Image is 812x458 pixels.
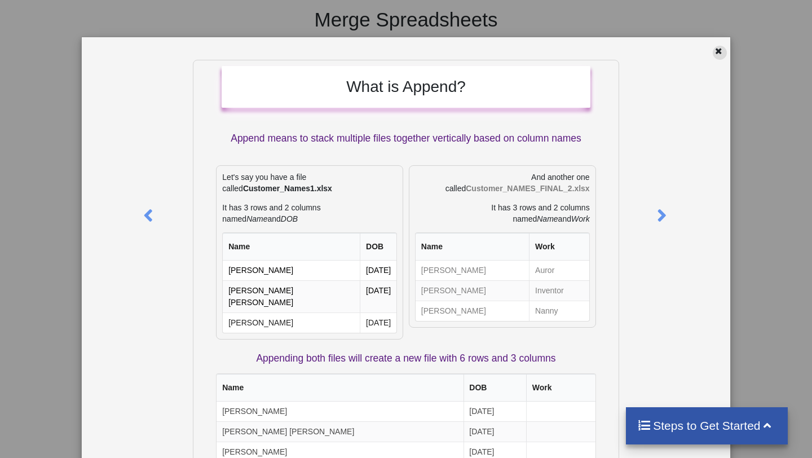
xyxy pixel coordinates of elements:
[466,184,589,193] b: Customer_NAMES_FINAL_2.xlsx
[464,402,526,421] td: [DATE]
[217,374,463,402] th: Name
[637,419,776,433] h4: Steps to Get Started
[222,171,397,194] p: Let's say you have a file called
[360,233,396,261] th: DOB
[464,374,526,402] th: DOB
[464,421,526,442] td: [DATE]
[529,233,589,261] th: Work
[223,280,360,312] td: [PERSON_NAME] [PERSON_NAME]
[216,351,595,365] p: Appending both files will create a new file with 6 rows and 3 columns
[537,214,558,223] i: Name
[526,374,595,402] th: Work
[416,261,529,280] td: [PERSON_NAME]
[233,77,579,96] h2: What is Append?
[571,214,590,223] i: Work
[217,421,463,442] td: [PERSON_NAME] [PERSON_NAME]
[529,301,589,321] td: Nanny
[246,214,267,223] i: Name
[281,214,298,223] i: DOB
[416,301,529,321] td: [PERSON_NAME]
[222,202,397,224] p: It has 3 rows and 2 columns named and
[223,261,360,280] td: [PERSON_NAME]
[416,280,529,301] td: [PERSON_NAME]
[529,280,589,301] td: Inventor
[529,261,589,280] td: Auror
[416,233,529,261] th: Name
[360,312,396,333] td: [DATE]
[360,280,396,312] td: [DATE]
[415,171,590,194] p: And another one called
[223,312,360,333] td: [PERSON_NAME]
[217,402,463,421] td: [PERSON_NAME]
[243,184,332,193] b: Customer_Names1.xlsx
[360,261,396,280] td: [DATE]
[222,131,590,146] p: Append means to stack multiple files together vertically based on column names
[223,233,360,261] th: Name
[415,202,590,224] p: It has 3 rows and 2 columns named and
